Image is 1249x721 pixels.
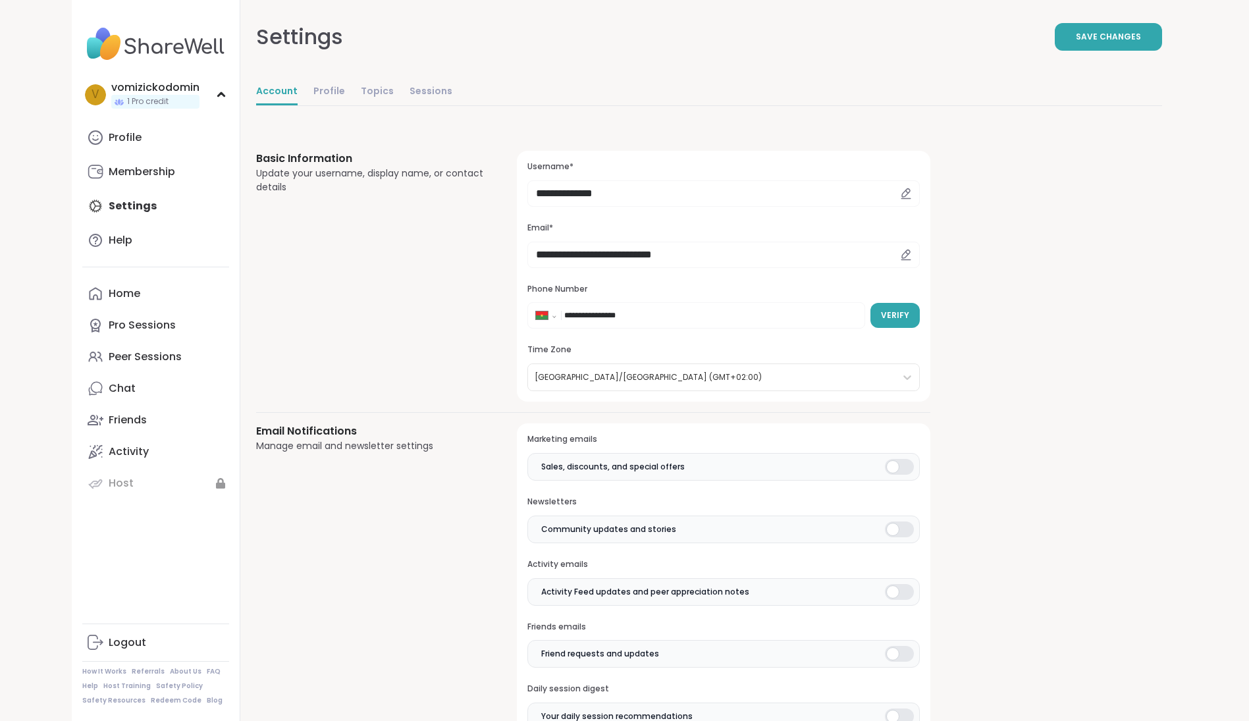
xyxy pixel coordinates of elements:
div: Manage email and newsletter settings [256,439,486,453]
a: About Us [170,667,201,676]
div: Home [109,286,140,301]
div: Settings [256,21,343,53]
a: Referrals [132,667,165,676]
a: How It Works [82,667,126,676]
a: FAQ [207,667,221,676]
div: Pro Sessions [109,318,176,333]
div: Help [109,233,132,248]
div: Chat [109,381,136,396]
div: Profile [109,130,142,145]
a: Help [82,681,98,691]
a: Logout [82,627,229,658]
div: Logout [109,635,146,650]
h3: Time Zone [527,344,919,356]
a: Profile [313,79,345,105]
h3: Email* [527,223,919,234]
a: Safety Resources [82,696,146,705]
a: Profile [82,122,229,153]
a: Account [256,79,298,105]
a: Sessions [410,79,452,105]
a: Topics [361,79,394,105]
div: Update your username, display name, or contact details [256,167,486,194]
a: Peer Sessions [82,341,229,373]
h3: Newsletters [527,496,919,508]
a: Pro Sessions [82,309,229,341]
a: Host [82,467,229,499]
div: Friends [109,413,147,427]
a: Membership [82,156,229,188]
div: Activity [109,444,149,459]
a: Help [82,225,229,256]
a: Host Training [103,681,151,691]
a: Friends [82,404,229,436]
a: Home [82,278,229,309]
span: v [92,86,99,103]
a: Blog [207,696,223,705]
button: Save Changes [1055,23,1162,51]
span: Verify [881,309,909,321]
span: Save Changes [1076,31,1141,43]
span: Community updates and stories [541,523,676,535]
button: Verify [870,303,920,328]
a: Redeem Code [151,696,201,705]
div: vomizickodomin [111,80,199,95]
span: Sales, discounts, and special offers [541,461,685,473]
div: Host [109,476,134,491]
h3: Marketing emails [527,434,919,445]
h3: Email Notifications [256,423,486,439]
a: Safety Policy [156,681,203,691]
span: Friend requests and updates [541,648,659,660]
span: Activity Feed updates and peer appreciation notes [541,586,749,598]
div: Peer Sessions [109,350,182,364]
span: 1 Pro credit [127,96,169,107]
h3: Friends emails [527,622,919,633]
h3: Daily session digest [527,683,919,695]
h3: Activity emails [527,559,919,570]
img: ShareWell Nav Logo [82,21,229,67]
h3: Phone Number [527,284,919,295]
h3: Username* [527,161,919,173]
a: Activity [82,436,229,467]
a: Chat [82,373,229,404]
div: Membership [109,165,175,179]
h3: Basic Information [256,151,486,167]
